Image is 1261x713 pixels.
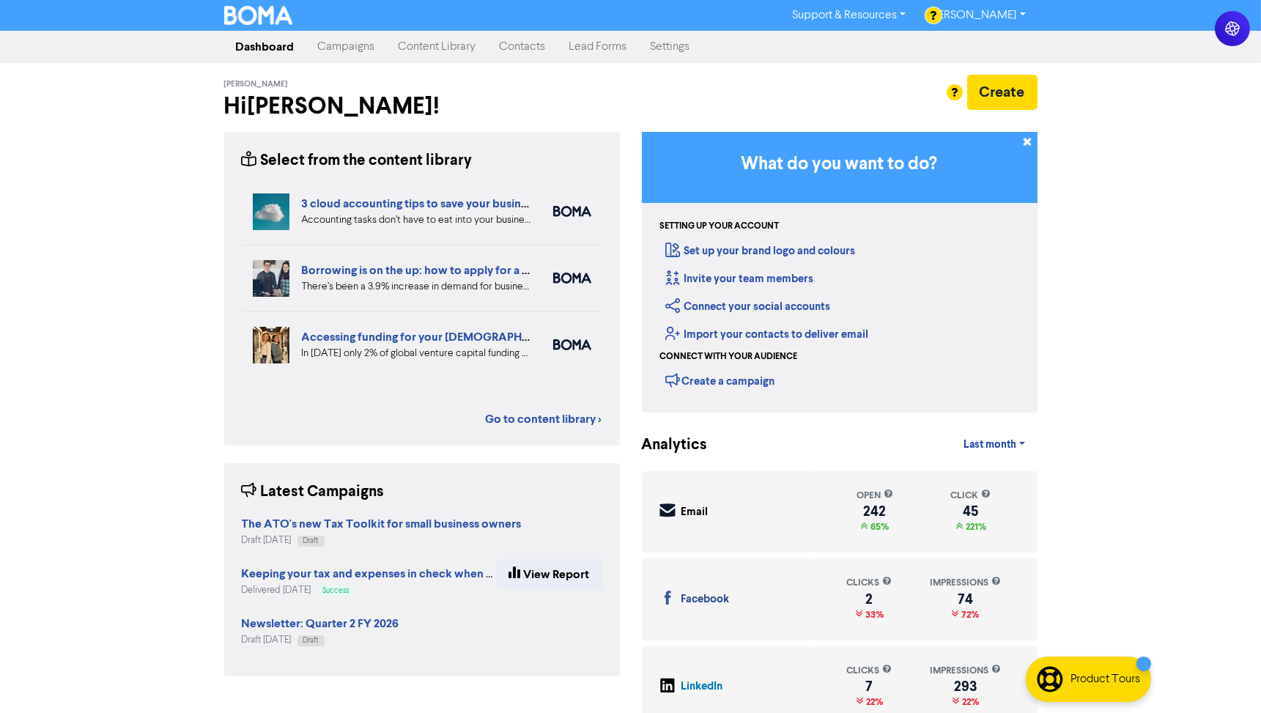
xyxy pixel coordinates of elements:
[666,244,856,258] a: Set up your brand logo and colours
[242,616,399,631] strong: Newsletter: Quarter 2 FY 2026
[967,75,1038,110] button: Create
[242,519,522,531] a: The ATO's new Tax Toolkit for small business owners
[242,583,497,597] div: Delivered [DATE]
[242,566,604,581] strong: Keeping your tax and expenses in check when you are self-employed
[303,537,319,544] span: Draft
[242,149,473,172] div: Select from the content library
[242,618,399,630] a: Newsletter: Quarter 2 FY 2026
[666,369,775,391] div: Create a campaign
[681,504,709,521] div: Email
[306,32,387,62] a: Campaigns
[930,594,1001,605] div: 74
[302,263,593,278] a: Borrowing is on the up: how to apply for a business loan
[780,4,917,27] a: Support & Resources
[847,594,892,605] div: 2
[224,32,306,62] a: Dashboard
[847,681,892,692] div: 7
[639,32,702,62] a: Settings
[950,489,991,503] div: click
[681,591,730,608] div: Facebook
[242,481,385,503] div: Latest Campaigns
[302,330,659,344] a: Accessing funding for your [DEMOGRAPHIC_DATA]-led businesses
[950,506,991,517] div: 45
[1188,643,1261,713] iframe: Chat Widget
[660,350,798,363] div: Connect with your audience
[857,506,893,517] div: 242
[558,32,639,62] a: Lead Forms
[642,434,689,457] div: Analytics
[302,279,531,295] div: There’s been a 3.9% increase in demand for business loans from Aussie businesses. Find out the be...
[486,410,602,428] a: Go to content library >
[553,273,591,284] img: boma
[666,300,831,314] a: Connect your social accounts
[488,32,558,62] a: Contacts
[847,576,892,590] div: clicks
[952,430,1037,459] a: Last month
[242,633,399,647] div: Draft [DATE]
[302,346,531,361] div: In 2024 only 2% of global venture capital funding went to female-only founding teams. We highligh...
[847,664,892,678] div: clicks
[964,438,1016,451] span: Last month
[666,328,869,341] a: Import your contacts to deliver email
[666,272,814,286] a: Invite your team members
[302,196,624,211] a: 3 cloud accounting tips to save your business time and money
[664,154,1016,175] h3: What do you want to do?
[862,609,884,621] span: 33%
[224,79,289,89] span: [PERSON_NAME]
[958,609,979,621] span: 72%
[302,213,531,228] div: Accounting tasks don’t have to eat into your business time. With the right cloud accounting softw...
[303,637,319,644] span: Draft
[224,92,620,120] h2: Hi [PERSON_NAME] !
[642,132,1038,413] div: Getting Started in BOMA
[224,6,293,25] img: BOMA Logo
[387,32,488,62] a: Content Library
[930,681,1001,692] div: 293
[857,489,893,503] div: open
[242,569,604,580] a: Keeping your tax and expenses in check when you are self-employed
[323,587,350,594] span: Success
[681,679,723,695] div: LinkedIn
[963,521,986,533] span: 221%
[930,664,1001,678] div: impressions
[497,559,602,590] a: View Report
[553,339,591,350] img: boma
[917,4,1037,27] a: [PERSON_NAME]
[863,696,883,708] span: 22%
[242,517,522,531] strong: The ATO's new Tax Toolkit for small business owners
[242,533,522,547] div: Draft [DATE]
[959,696,979,708] span: 22%
[660,220,780,233] div: Setting up your account
[868,521,890,533] span: 65%
[930,576,1001,590] div: impressions
[553,206,591,217] img: boma_accounting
